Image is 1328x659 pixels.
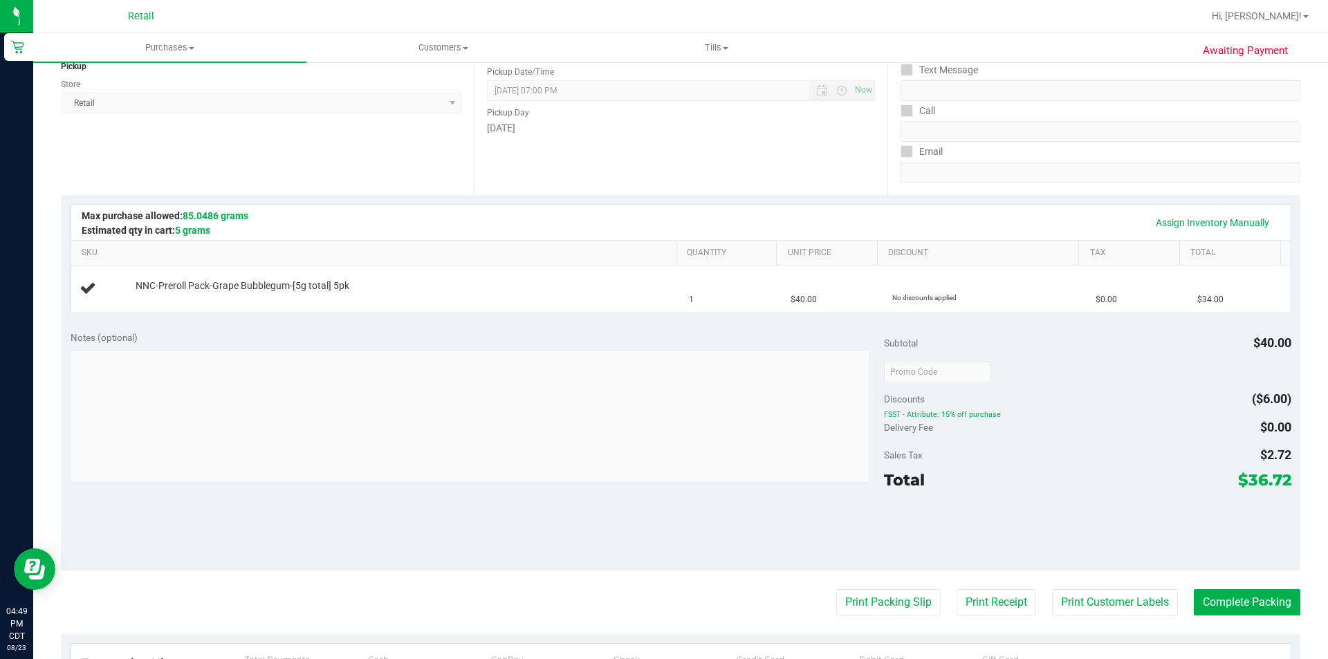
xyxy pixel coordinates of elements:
[901,121,1300,142] input: Format: (999) 999-9999
[175,225,210,236] span: 5 grams
[1260,420,1291,434] span: $0.00
[1252,391,1291,406] span: ($6.00)
[788,248,872,259] a: Unit Price
[61,62,86,71] strong: Pickup
[307,41,579,54] span: Customers
[1090,248,1174,259] a: Tax
[901,60,978,80] label: Text Message
[1052,589,1178,615] button: Print Customer Labels
[1238,470,1291,490] span: $36.72
[306,33,580,62] a: Customers
[82,225,210,236] span: Estimated qty in cart:
[901,142,943,162] label: Email
[791,293,817,306] span: $40.00
[33,33,306,62] a: Purchases
[14,548,55,590] iframe: Resource center
[10,40,24,54] inline-svg: Retail
[487,106,529,119] label: Pickup Day
[1197,293,1224,306] span: $34.00
[884,387,925,411] span: Discounts
[487,66,554,78] label: Pickup Date/Time
[687,248,771,259] a: Quantity
[6,605,27,642] p: 04:49 PM CDT
[580,33,853,62] a: Tills
[487,121,874,136] div: [DATE]
[6,642,27,653] p: 08/23
[884,337,918,349] span: Subtotal
[1096,293,1117,306] span: $0.00
[884,410,1291,420] span: FSST - Attribute: 15% off purchase
[580,41,852,54] span: Tills
[1253,335,1291,350] span: $40.00
[1194,589,1300,615] button: Complete Packing
[901,101,935,121] label: Call
[884,362,991,382] input: Promo Code
[689,293,694,306] span: 1
[1260,447,1291,462] span: $2.72
[1190,248,1275,259] a: Total
[957,589,1036,615] button: Print Receipt
[128,10,154,22] span: Retail
[183,210,248,221] span: 85.0486 grams
[892,294,957,301] span: No discounts applied
[1203,43,1288,59] span: Awaiting Payment
[1212,10,1302,21] span: Hi, [PERSON_NAME]!
[901,80,1300,101] input: Format: (999) 999-9999
[82,248,670,259] a: SKU
[82,210,248,221] span: Max purchase allowed:
[71,332,138,343] span: Notes (optional)
[836,589,941,615] button: Print Packing Slip
[884,422,933,433] span: Delivery Fee
[888,248,1073,259] a: Discount
[1147,211,1278,234] a: Assign Inventory Manually
[136,279,349,293] span: NNC-Preroll Pack-Grape Bubblegum-[5g total] 5pk
[33,41,306,54] span: Purchases
[884,449,923,461] span: Sales Tax
[61,78,80,91] label: Store
[884,470,925,490] span: Total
